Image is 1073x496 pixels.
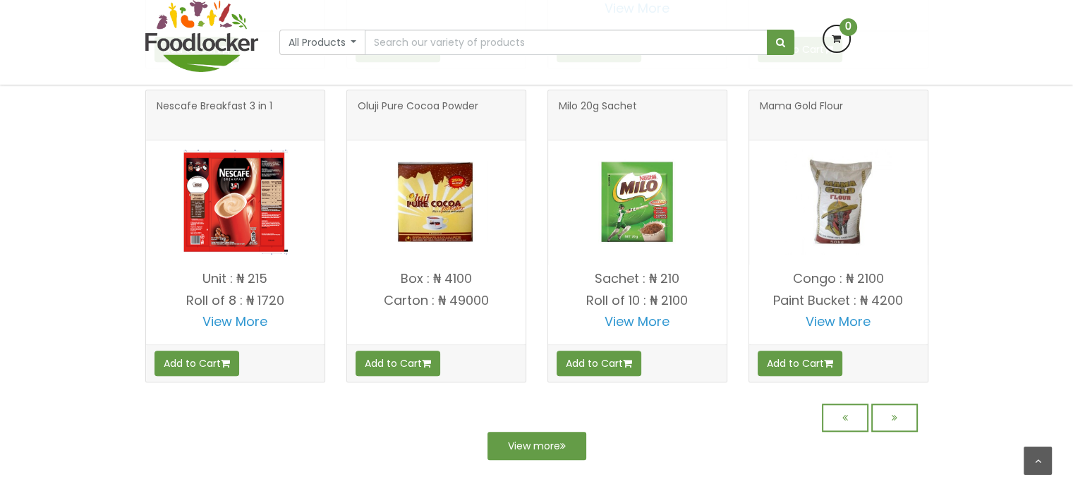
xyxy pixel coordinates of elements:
[548,294,727,308] p: Roll of 10 : ₦ 2100
[347,272,526,286] p: Box : ₦ 4100
[557,351,641,376] button: Add to Cart
[806,313,871,330] a: View More
[365,30,767,55] input: Search our variety of products
[347,294,526,308] p: Carton : ₦ 49000
[422,358,431,368] i: Add to cart
[383,149,489,255] img: Oluji Pure Cocoa Powder
[584,149,690,255] img: Milo 20g Sachet
[358,101,478,129] span: Oluji Pure Cocoa Powder
[157,101,272,129] span: Nescafe Breakfast 3 in 1
[279,30,366,55] button: All Products
[559,101,637,129] span: Milo 20g Sachet
[623,358,632,368] i: Add to cart
[839,18,857,36] span: 0
[605,313,669,330] a: View More
[182,149,288,255] img: Nescafe Breakfast 3 in 1
[760,101,843,129] span: Mama Gold Flour
[146,294,325,308] p: Roll of 8 : ₦ 1720
[487,432,586,460] a: View more
[749,294,928,308] p: Paint Bucket : ₦ 4200
[154,351,239,376] button: Add to Cart
[785,149,891,255] img: Mama Gold Flour
[146,272,325,286] p: Unit : ₦ 215
[758,351,842,376] button: Add to Cart
[749,272,928,286] p: Congo : ₦ 2100
[356,351,440,376] button: Add to Cart
[202,313,267,330] a: View More
[824,358,833,368] i: Add to cart
[548,272,727,286] p: Sachet : ₦ 210
[221,358,230,368] i: Add to cart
